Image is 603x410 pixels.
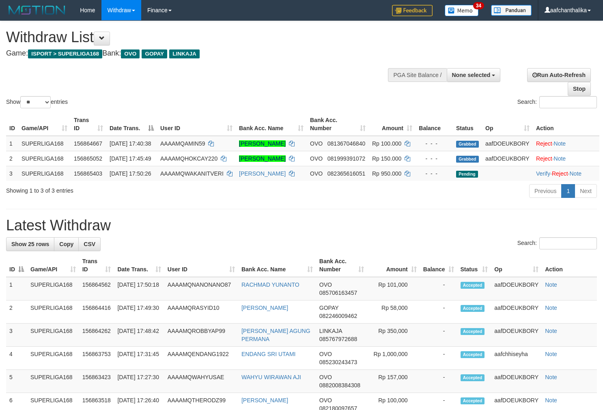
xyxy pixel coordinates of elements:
[319,305,338,311] span: GOPAY
[319,382,360,389] span: Copy 0882008384308 to clipboard
[106,113,157,136] th: Date Trans.: activate to sort column descending
[319,397,332,404] span: OVO
[327,140,365,147] span: Copy 081367046840 to clipboard
[27,347,79,370] td: SUPERLIGA168
[367,277,420,301] td: Rp 101,000
[27,277,79,301] td: SUPERLIGA168
[6,151,18,166] td: 2
[310,155,323,162] span: OVO
[545,351,557,357] a: Note
[164,324,238,347] td: AAAAMQROBBYAP99
[453,113,482,136] th: Status
[164,254,238,277] th: User ID: activate to sort column ascending
[491,347,542,370] td: aafchhiseyha
[482,151,533,166] td: aafDOEUKBORY
[121,49,140,58] span: OVO
[74,140,102,147] span: 156864667
[319,336,357,342] span: Copy 085767972688 to clipboard
[164,301,238,324] td: AAAAMQRASYID10
[491,5,532,16] img: panduan.png
[241,305,288,311] a: [PERSON_NAME]
[18,113,71,136] th: Game/API: activate to sort column ascending
[533,113,599,136] th: Action
[456,141,479,148] span: Grabbed
[114,370,164,393] td: [DATE] 17:27:30
[114,324,164,347] td: [DATE] 17:48:42
[164,347,238,370] td: AAAAMQENDANG1922
[6,183,245,195] div: Showing 1 to 3 of 3 entries
[482,136,533,151] td: aafDOEUKBORY
[11,241,49,247] span: Show 25 rows
[319,351,332,357] span: OVO
[461,282,485,289] span: Accepted
[545,397,557,404] a: Note
[238,254,316,277] th: Bank Acc. Name: activate to sort column ascending
[110,170,151,177] span: [DATE] 17:50:26
[160,140,205,147] span: AAAAMQAMIN59
[456,171,478,178] span: Pending
[79,347,114,370] td: 156863753
[420,324,457,347] td: -
[84,241,95,247] span: CSV
[74,170,102,177] span: 156865403
[529,184,562,198] a: Previous
[319,328,342,334] span: LINKAJA
[461,305,485,312] span: Accepted
[160,170,224,177] span: AAAAMQWAKANITVERI
[575,184,597,198] a: Next
[369,113,416,136] th: Amount: activate to sort column ascending
[533,151,599,166] td: ·
[79,324,114,347] td: 156864262
[110,155,151,162] span: [DATE] 17:45:49
[28,49,102,58] span: ISPORT > SUPERLIGA168
[367,370,420,393] td: Rp 157,000
[420,301,457,324] td: -
[164,370,238,393] td: AAAAMQWAHYUSAE
[6,237,54,251] a: Show 25 rows
[319,359,357,365] span: Copy 085230243473 to clipboard
[6,324,27,347] td: 3
[164,277,238,301] td: AAAAMQNANONANO87
[310,140,323,147] span: OVO
[536,170,550,177] a: Verify
[419,155,450,163] div: - - -
[114,347,164,370] td: [DATE] 17:31:45
[6,217,597,234] h1: Latest Withdraw
[27,370,79,393] td: SUPERLIGA168
[160,155,218,162] span: AAAAMQHOKCAY220
[536,155,552,162] a: Reject
[457,254,491,277] th: Status: activate to sort column ascending
[561,184,575,198] a: 1
[71,113,106,136] th: Trans ID: activate to sort column ascending
[419,170,450,178] div: - - -
[6,29,394,45] h1: Withdraw List
[27,324,79,347] td: SUPERLIGA168
[157,113,236,136] th: User ID: activate to sort column ascending
[307,113,369,136] th: Bank Acc. Number: activate to sort column ascending
[27,254,79,277] th: Game/API: activate to sort column ascending
[416,113,453,136] th: Balance
[310,170,323,177] span: OVO
[461,374,485,381] span: Accepted
[6,254,27,277] th: ID: activate to sort column descending
[420,347,457,370] td: -
[445,5,479,16] img: Button%20Memo.svg
[74,155,102,162] span: 156865052
[545,305,557,311] a: Note
[319,281,332,288] span: OVO
[319,374,332,380] span: OVO
[18,166,71,181] td: SUPERLIGA168
[79,254,114,277] th: Trans ID: activate to sort column ascending
[527,68,591,82] a: Run Auto-Refresh
[18,151,71,166] td: SUPERLIGA168
[461,351,485,358] span: Accepted
[6,4,68,16] img: MOTION_logo.png
[452,72,491,78] span: None selected
[491,301,542,324] td: aafDOEUKBORY
[539,237,597,249] input: Search:
[542,254,597,277] th: Action
[241,374,301,380] a: WAHYU WIRAWAN AJI
[6,136,18,151] td: 1
[517,96,597,108] label: Search:
[236,113,307,136] th: Bank Acc. Name: activate to sort column ascending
